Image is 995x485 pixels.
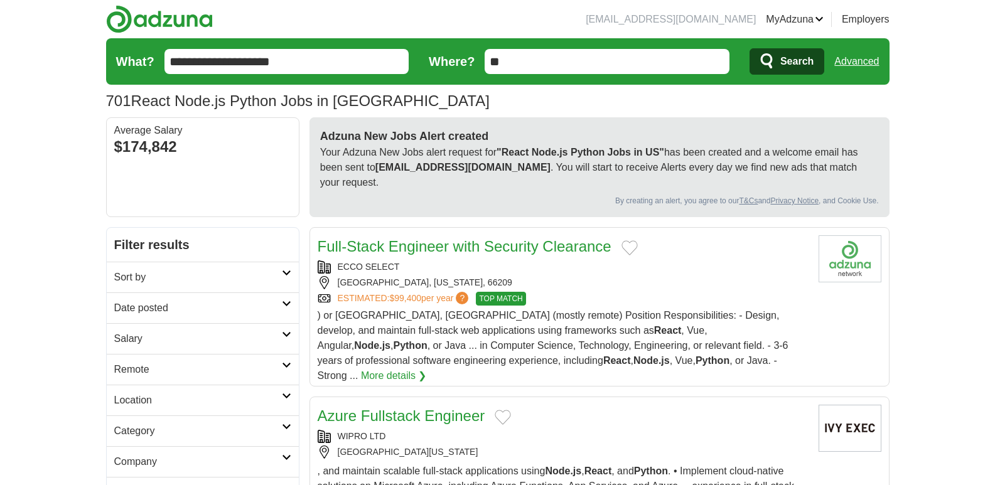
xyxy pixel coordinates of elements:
[114,424,282,439] h2: Category
[654,325,682,336] strong: React
[114,362,282,377] h2: Remote
[495,410,511,425] button: Add to favorite jobs
[107,292,299,323] a: Date posted
[633,355,670,366] strong: Node.js
[320,145,879,190] p: Your Adzuna New Jobs alert request for has been created and a welcome email has been sent to . Yo...
[389,293,421,303] span: $99,400
[107,385,299,415] a: Location
[393,340,427,351] strong: Python
[320,128,879,145] h2: Adzuna New Jobs Alert created
[114,454,282,469] h2: Company
[107,446,299,477] a: Company
[429,52,475,71] label: Where?
[318,445,809,459] div: [GEOGRAPHIC_DATA][US_STATE]
[375,162,551,173] strong: [EMAIL_ADDRESS][DOMAIN_NAME]
[354,340,390,351] strong: Node.js
[107,354,299,385] a: Remote
[819,405,881,452] img: Company logo
[116,52,154,71] label: What?
[114,393,282,408] h2: Location
[696,355,729,366] strong: Python
[318,276,809,289] div: [GEOGRAPHIC_DATA], [US_STATE], 66209
[318,260,809,274] div: ECCO SELECT
[114,270,282,285] h2: Sort by
[497,147,664,157] strong: "React Node.js Python Jobs in US"
[318,430,809,443] div: WIPRO LTD
[318,310,788,381] span: ) or [GEOGRAPHIC_DATA], [GEOGRAPHIC_DATA] (mostly remote) Position Responsibilities: - Design, de...
[780,49,814,74] span: Search
[338,292,471,306] a: ESTIMATED:$99,400per year?
[770,196,819,205] a: Privacy Notice
[586,12,756,27] li: [EMAIL_ADDRESS][DOMAIN_NAME]
[545,466,581,476] strong: Node.js
[114,125,291,136] div: Average Salary
[361,368,427,383] a: More details ❯
[584,466,612,476] strong: React
[107,415,299,446] a: Category
[750,48,824,75] button: Search
[114,301,282,316] h2: Date posted
[107,323,299,354] a: Salary
[603,355,631,366] strong: React
[766,12,824,27] a: MyAdzuna
[318,407,485,424] a: Azure Fullstack Engineer
[739,196,758,205] a: T&Cs
[476,292,525,306] span: TOP MATCH
[318,238,611,255] a: Full-Stack Engineer with Security Clearance
[114,331,282,346] h2: Salary
[114,136,291,158] div: $174,842
[106,5,213,33] img: Adzuna logo
[107,262,299,292] a: Sort by
[320,195,879,206] div: By creating an alert, you agree to our and , and Cookie Use.
[819,235,881,282] img: Company logo
[842,12,890,27] a: Employers
[634,466,668,476] strong: Python
[106,92,490,109] h1: React Node.js Python Jobs in [GEOGRAPHIC_DATA]
[456,292,468,304] span: ?
[621,240,638,255] button: Add to favorite jobs
[834,49,879,74] a: Advanced
[106,90,131,112] span: 701
[107,228,299,262] h2: Filter results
